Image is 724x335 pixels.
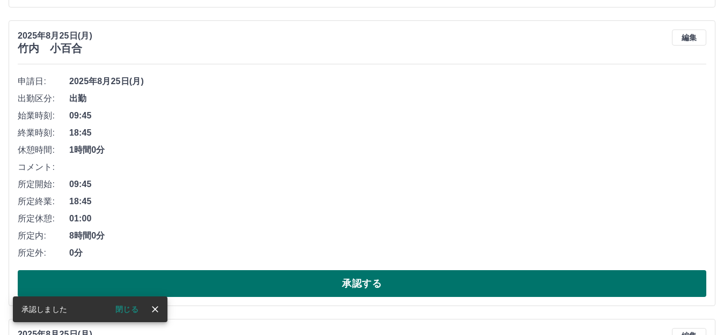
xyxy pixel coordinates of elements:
[672,29,706,46] button: 編集
[18,29,92,42] p: 2025年8月25日(月)
[18,161,69,174] span: コメント:
[69,92,706,105] span: 出勤
[18,270,706,297] button: 承認する
[69,212,706,225] span: 01:00
[21,300,67,319] div: 承認しました
[18,178,69,191] span: 所定開始:
[69,247,706,259] span: 0分
[69,126,706,139] span: 18:45
[69,144,706,157] span: 1時間0分
[107,301,147,317] button: 閉じる
[147,301,163,317] button: close
[69,178,706,191] span: 09:45
[18,247,69,259] span: 所定外:
[18,144,69,157] span: 休憩時間:
[69,229,706,242] span: 8時間0分
[18,195,69,208] span: 所定終業:
[69,195,706,208] span: 18:45
[18,212,69,225] span: 所定休憩:
[18,92,69,105] span: 出勤区分:
[18,126,69,139] span: 終業時刻:
[18,75,69,88] span: 申請日:
[18,42,92,55] h3: 竹内 小百合
[18,229,69,242] span: 所定内:
[69,75,706,88] span: 2025年8月25日(月)
[18,109,69,122] span: 始業時刻:
[69,109,706,122] span: 09:45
